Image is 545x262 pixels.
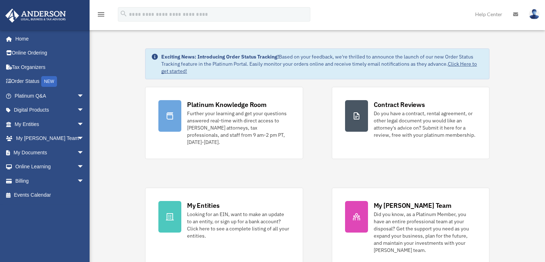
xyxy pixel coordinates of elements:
div: My Entities [187,201,219,210]
a: Click Here to get started! [161,61,477,74]
a: Tax Organizers [5,60,95,74]
span: arrow_drop_down [77,103,91,118]
img: Anderson Advisors Platinum Portal [3,9,68,23]
span: arrow_drop_down [77,117,91,132]
img: User Pic [529,9,540,19]
div: Did you know, as a Platinum Member, you have an entire professional team at your disposal? Get th... [374,211,476,254]
a: My [PERSON_NAME] Teamarrow_drop_down [5,131,95,146]
a: Contract Reviews Do you have a contract, rental agreement, or other legal document you would like... [332,87,489,159]
div: Do you have a contract, rental agreement, or other legal document you would like an attorney's ad... [374,110,476,139]
a: Digital Productsarrow_drop_down [5,103,95,117]
span: arrow_drop_down [77,131,91,146]
a: Home [5,32,91,46]
a: Platinum Q&Aarrow_drop_down [5,89,95,103]
a: Online Ordering [5,46,95,60]
i: menu [97,10,105,19]
div: NEW [41,76,57,87]
span: arrow_drop_down [77,174,91,188]
div: Contract Reviews [374,100,425,109]
div: Based on your feedback, we're thrilled to announce the launch of our new Order Status Tracking fe... [161,53,483,75]
span: arrow_drop_down [77,145,91,160]
i: search [120,10,128,18]
a: My Entitiesarrow_drop_down [5,117,95,131]
a: Events Calendar [5,188,95,202]
a: menu [97,13,105,19]
a: Online Learningarrow_drop_down [5,160,95,174]
span: arrow_drop_down [77,160,91,174]
div: Looking for an EIN, want to make an update to an entity, or sign up for a bank account? Click her... [187,211,290,239]
div: Further your learning and get your questions answered real-time with direct access to [PERSON_NAM... [187,110,290,146]
div: Platinum Knowledge Room [187,100,267,109]
a: Platinum Knowledge Room Further your learning and get your questions answered real-time with dire... [145,87,303,159]
strong: Exciting News: Introducing Order Status Tracking! [161,53,279,60]
a: Billingarrow_drop_down [5,174,95,188]
span: arrow_drop_down [77,89,91,103]
a: Order StatusNEW [5,74,95,89]
div: My [PERSON_NAME] Team [374,201,451,210]
a: My Documentsarrow_drop_down [5,145,95,160]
